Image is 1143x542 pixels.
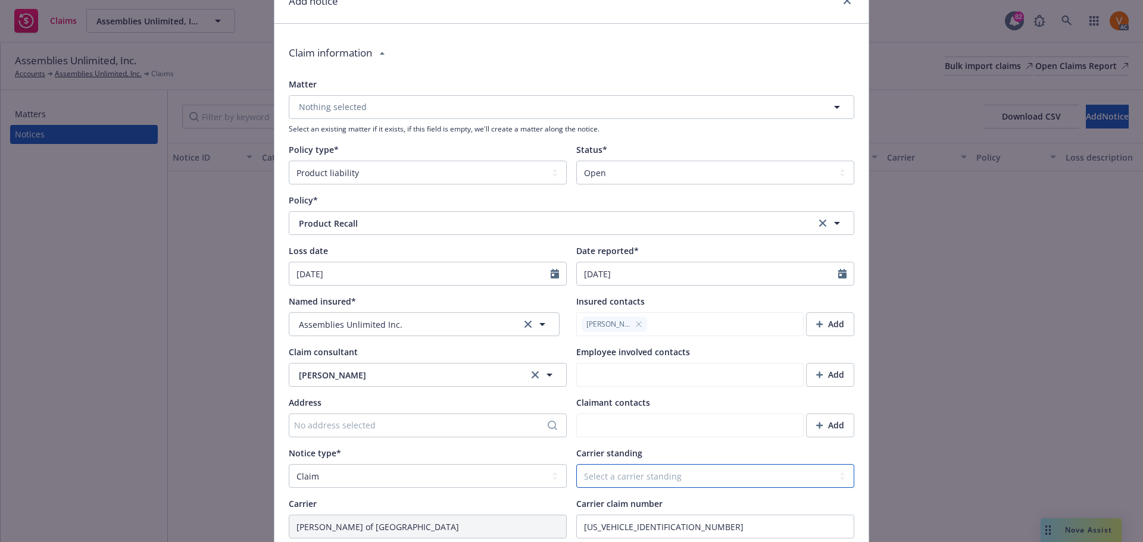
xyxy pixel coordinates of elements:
span: Matter [289,79,317,90]
span: Carrier standing [576,447,642,459]
span: Carrier [289,498,317,509]
span: Select an existing matter if it exists, if this field is empty, we'll create a matter along the n... [289,124,854,134]
svg: Calendar [551,269,559,278]
a: clear selection [528,368,542,382]
div: Claim information [289,36,372,70]
button: [PERSON_NAME]clear selection [289,363,567,387]
button: No address selected [289,413,567,437]
span: [PERSON_NAME] [586,319,630,330]
button: Nothing selected [289,95,854,119]
span: Employee involved contacts [576,346,690,358]
span: Claimant contacts [576,397,650,408]
div: Claim information [289,36,854,70]
span: Insured contacts [576,296,645,307]
div: No address selected [294,419,549,431]
span: Named insured* [289,296,356,307]
a: clear selection [816,216,830,230]
svg: Search [548,421,557,430]
svg: Calendar [838,269,847,278]
span: Status* [576,144,607,155]
button: Add [806,363,854,387]
div: Add [816,313,844,336]
span: Nothing selected [299,101,367,113]
span: Claim consultant [289,346,358,358]
input: MM/DD/YYYY [289,262,551,285]
span: Policy* [289,195,318,206]
button: Assemblies Unlimited Inc.clear selection [289,312,560,336]
span: Carrier claim number [576,498,663,509]
button: Add [806,413,854,437]
span: Loss date [289,245,328,256]
span: [PERSON_NAME] [299,369,518,381]
div: Add [816,414,844,437]
button: Product Recallclear selection [289,211,854,235]
button: Add [806,312,854,336]
span: Date reported* [576,245,639,256]
span: Address [289,397,321,408]
span: Notice type* [289,447,341,459]
span: Assemblies Unlimited Inc. [299,318,402,331]
span: Policy type* [289,144,339,155]
div: Add [816,364,844,386]
a: clear selection [521,317,535,331]
input: MM/DD/YYYY [577,262,838,285]
span: Product Recall [299,217,777,230]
